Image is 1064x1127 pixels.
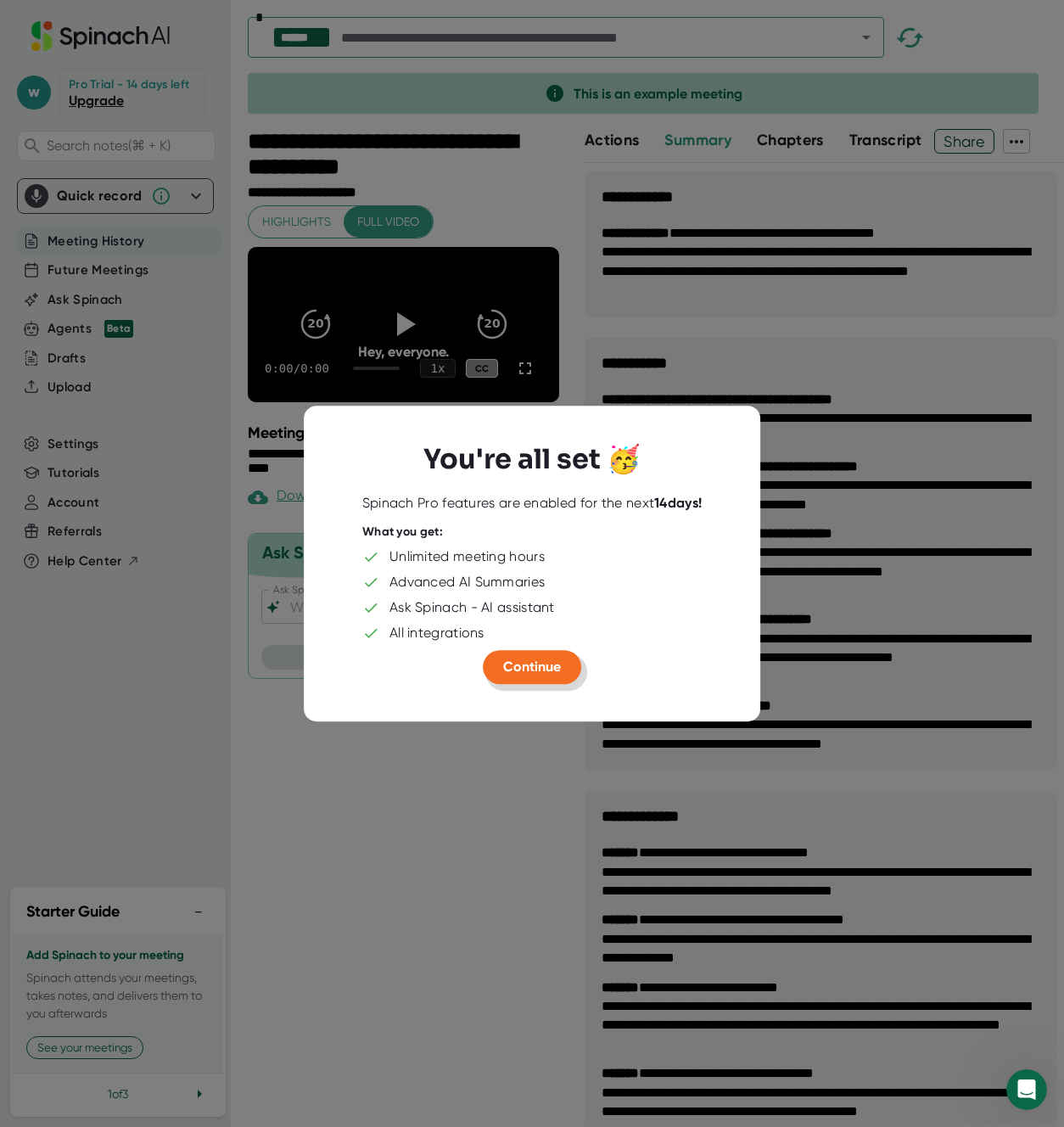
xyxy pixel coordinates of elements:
iframe: Intercom live chat [1006,1069,1047,1110]
button: Continue [483,650,581,684]
div: Advanced AI Summaries [389,574,545,591]
div: Spinach Pro features are enabled for the next [362,495,703,512]
div: What you get: [362,524,443,540]
b: 14 days! [654,495,702,511]
div: Unlimited meeting hours [389,548,545,565]
h3: You're all set 🥳 [423,443,641,475]
div: All integrations [389,625,484,642]
div: Ask Spinach - AI assistant [389,599,555,616]
span: Continue [503,659,561,675]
